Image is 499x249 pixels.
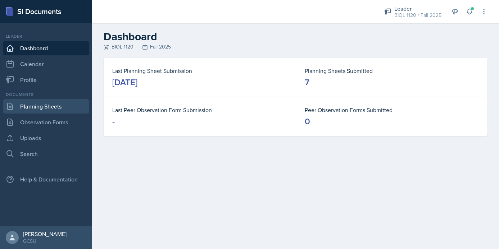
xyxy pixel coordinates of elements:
div: BIOL 1120 / Fall 2025 [394,11,441,19]
div: Help & Documentation [3,172,89,186]
a: Dashboard [3,41,89,55]
h2: Dashboard [104,30,487,43]
div: 7 [305,77,309,88]
a: Search [3,147,89,161]
a: Profile [3,73,89,87]
div: Documents [3,91,89,98]
dt: Peer Observation Forms Submitted [305,106,479,114]
div: GCSU [23,238,67,245]
a: Uploads [3,131,89,145]
div: Leader [394,4,441,13]
a: Observation Forms [3,115,89,129]
div: [PERSON_NAME] [23,230,67,238]
div: Leader [3,33,89,40]
dt: Last Peer Observation Form Submission [112,106,287,114]
div: 0 [305,116,310,127]
a: Planning Sheets [3,99,89,114]
dt: Planning Sheets Submitted [305,66,479,75]
div: [DATE] [112,77,137,88]
div: BIOL 1120 Fall 2025 [104,43,487,51]
a: Calendar [3,57,89,71]
dt: Last Planning Sheet Submission [112,66,287,75]
div: - [112,116,115,127]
